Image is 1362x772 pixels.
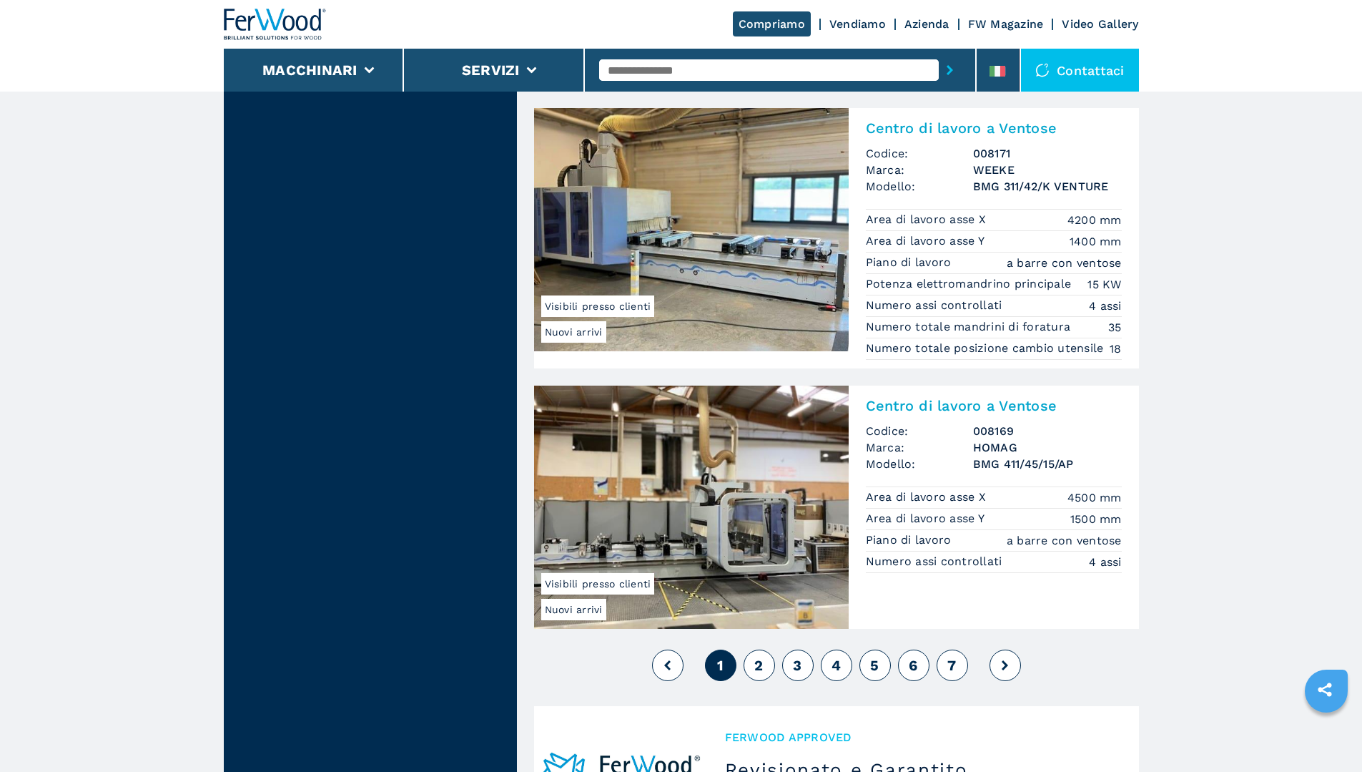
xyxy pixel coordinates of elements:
p: Numero assi controllati [866,298,1006,313]
span: Visibili presso clienti [541,573,655,595]
span: 3 [793,657,801,674]
span: Modello: [866,456,973,472]
a: sharethis [1307,672,1343,708]
button: 3 [782,650,814,681]
a: Centro di lavoro a Ventose HOMAG BMG 411/45/15/APNuovi arriviVisibili presso clientiCentro di lav... [534,386,1139,629]
p: Area di lavoro asse Y [866,233,989,249]
button: 2 [744,650,775,681]
em: 1500 mm [1070,511,1122,527]
div: Contattaci [1021,49,1139,92]
p: Area di lavoro asse X [866,489,990,505]
h3: 008171 [973,145,1122,162]
span: Marca: [866,439,973,456]
em: 15 KW [1087,276,1121,293]
span: 1 [717,657,724,674]
span: Codice: [866,423,973,439]
span: Nuovi arrivi [541,321,606,343]
h3: BMG 411/45/15/AP [973,456,1122,472]
button: Macchinari [262,62,357,79]
em: 4200 mm [1067,212,1122,228]
p: Potenza elettromandrino principale [866,276,1075,292]
button: 4 [821,650,852,681]
p: Piano di lavoro [866,532,955,548]
button: 1 [705,650,736,681]
em: 1400 mm [1070,233,1122,250]
h3: BMG 311/42/K VENTURE [973,178,1122,195]
span: 4 [831,657,841,674]
p: Numero totale mandrini di foratura [866,319,1075,335]
span: Marca: [866,162,973,178]
a: Vendiamo [829,17,886,31]
em: 18 [1110,341,1122,357]
img: Centro di lavoro a Ventose HOMAG BMG 411/45/15/AP [534,386,849,629]
a: Centro di lavoro a Ventose WEEKE BMG 311/42/K VENTURENuovi arriviVisibili presso clientiCentro di... [534,108,1139,368]
a: Video Gallery [1062,17,1138,31]
a: Compriamo [733,11,811,36]
em: a barre con ventose [1007,255,1122,271]
h2: Centro di lavoro a Ventose [866,397,1122,414]
span: Codice: [866,145,973,162]
img: Ferwood [224,9,327,40]
h2: Centro di lavoro a Ventose [866,119,1122,137]
span: 2 [754,657,763,674]
em: 35 [1108,319,1122,336]
h3: WEEKE [973,162,1122,178]
em: 4 assi [1089,298,1122,314]
button: 7 [937,650,968,681]
a: FW Magazine [968,17,1044,31]
button: 5 [859,650,891,681]
iframe: Chat [1301,708,1351,761]
span: 7 [947,657,956,674]
p: Numero assi controllati [866,554,1006,570]
span: 5 [870,657,879,674]
a: Azienda [904,17,949,31]
span: Ferwood Approved [725,729,1116,746]
p: Area di lavoro asse Y [866,511,989,527]
button: 6 [898,650,929,681]
img: Centro di lavoro a Ventose WEEKE BMG 311/42/K VENTURE [534,108,849,351]
button: submit-button [939,54,961,87]
em: a barre con ventose [1007,532,1122,549]
em: 4 assi [1089,554,1122,570]
p: Numero totale posizione cambio utensile [866,341,1107,356]
em: 4500 mm [1067,489,1122,506]
img: Contattaci [1035,63,1050,77]
span: Modello: [866,178,973,195]
button: Servizi [462,62,520,79]
p: Area di lavoro asse X [866,212,990,228]
h3: 008169 [973,423,1122,439]
span: Nuovi arrivi [541,599,606,620]
h3: HOMAG [973,439,1122,456]
p: Piano di lavoro [866,255,955,270]
span: Visibili presso clienti [541,295,655,317]
span: 6 [909,657,917,674]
